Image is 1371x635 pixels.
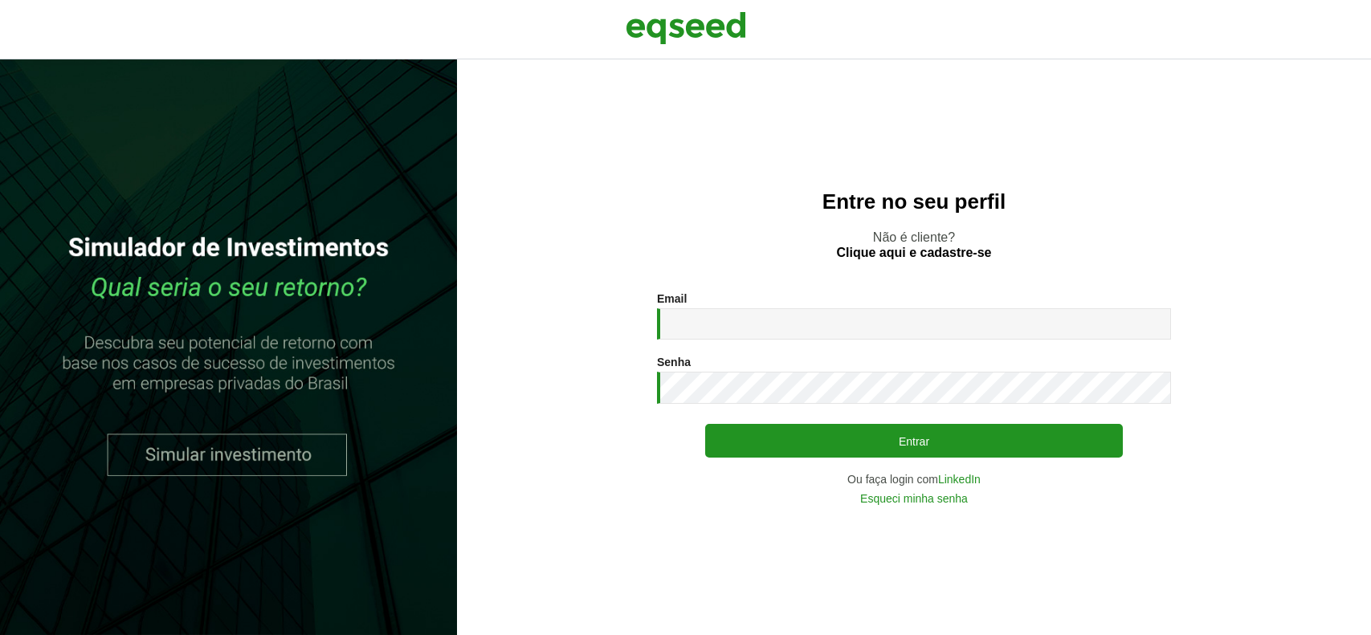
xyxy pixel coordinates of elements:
a: LinkedIn [938,474,981,485]
label: Senha [657,356,691,368]
a: Esqueci minha senha [860,493,968,504]
button: Entrar [705,424,1123,458]
img: EqSeed Logo [626,8,746,48]
a: Clique aqui e cadastre-se [837,246,992,259]
label: Email [657,293,687,304]
h2: Entre no seu perfil [489,190,1339,214]
div: Ou faça login com [657,474,1171,485]
p: Não é cliente? [489,230,1339,260]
